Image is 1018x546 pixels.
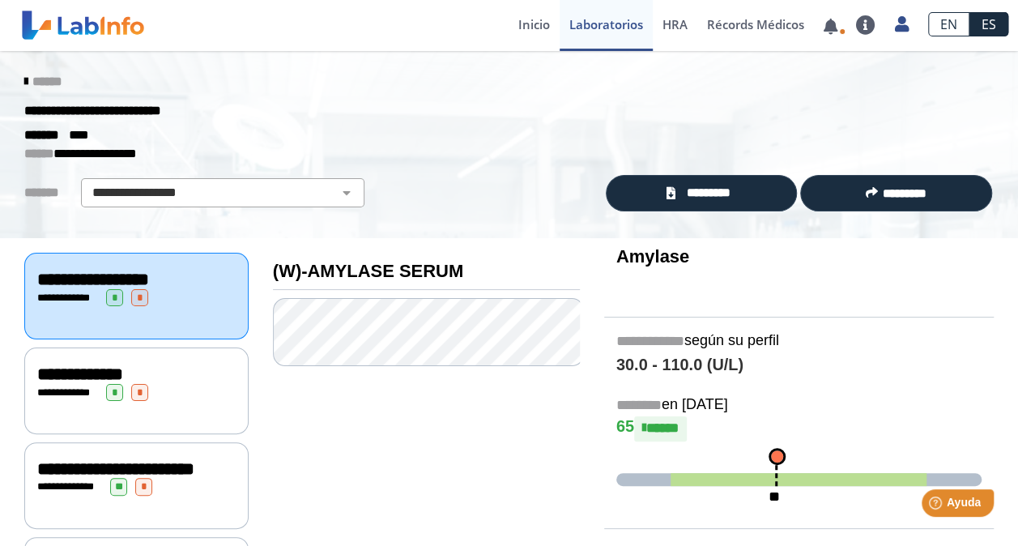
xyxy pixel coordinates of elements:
h4: 30.0 - 110.0 (U/L) [616,356,982,375]
b: (W)-AMYLASE SERUM [273,261,463,281]
iframe: Help widget launcher [874,483,1000,528]
a: ES [969,12,1008,36]
b: Amylase [616,246,689,267]
h4: 65 [616,416,982,441]
span: HRA [662,16,688,32]
h5: en [DATE] [616,396,982,415]
a: EN [928,12,969,36]
h5: según su perfil [616,332,982,351]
